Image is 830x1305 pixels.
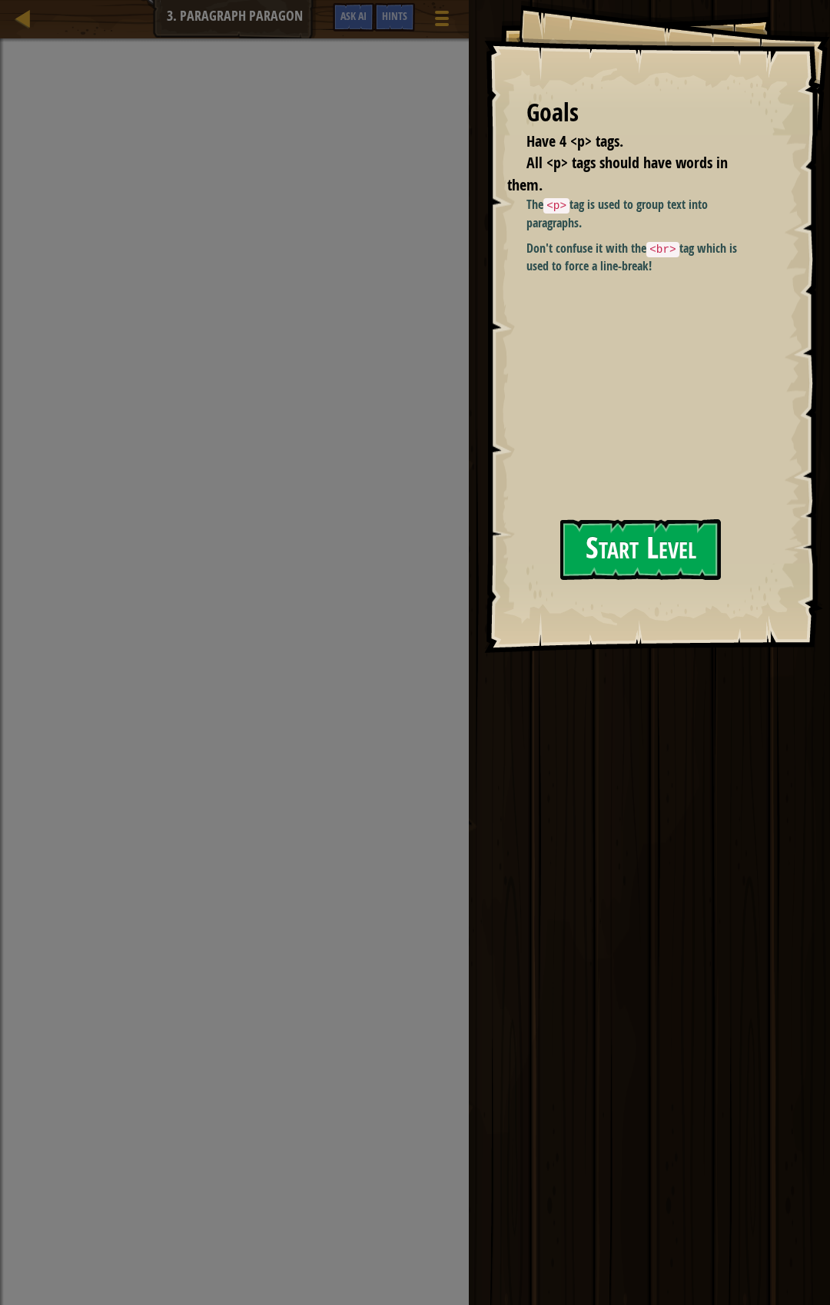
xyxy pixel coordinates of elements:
span: All <p> tags should have words in them. [507,152,728,195]
span: Hints [382,8,407,23]
span: Have 4 <p> tags. [526,131,623,151]
button: Start Level [560,519,721,580]
span: Ask AI [340,8,367,23]
li: All <p> tags should have words in them. [507,152,741,196]
p: Don't confuse it with the tag which is used to force a line-break! [526,240,756,275]
button: Show game menu [423,3,461,39]
p: The tag is used to group text into paragraphs. [526,196,756,231]
button: Ask AI [333,3,374,31]
code: <br> [646,242,679,257]
div: Goals [526,95,745,131]
li: Have 4 <p> tags. [507,131,741,153]
code: <p> [543,198,569,214]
